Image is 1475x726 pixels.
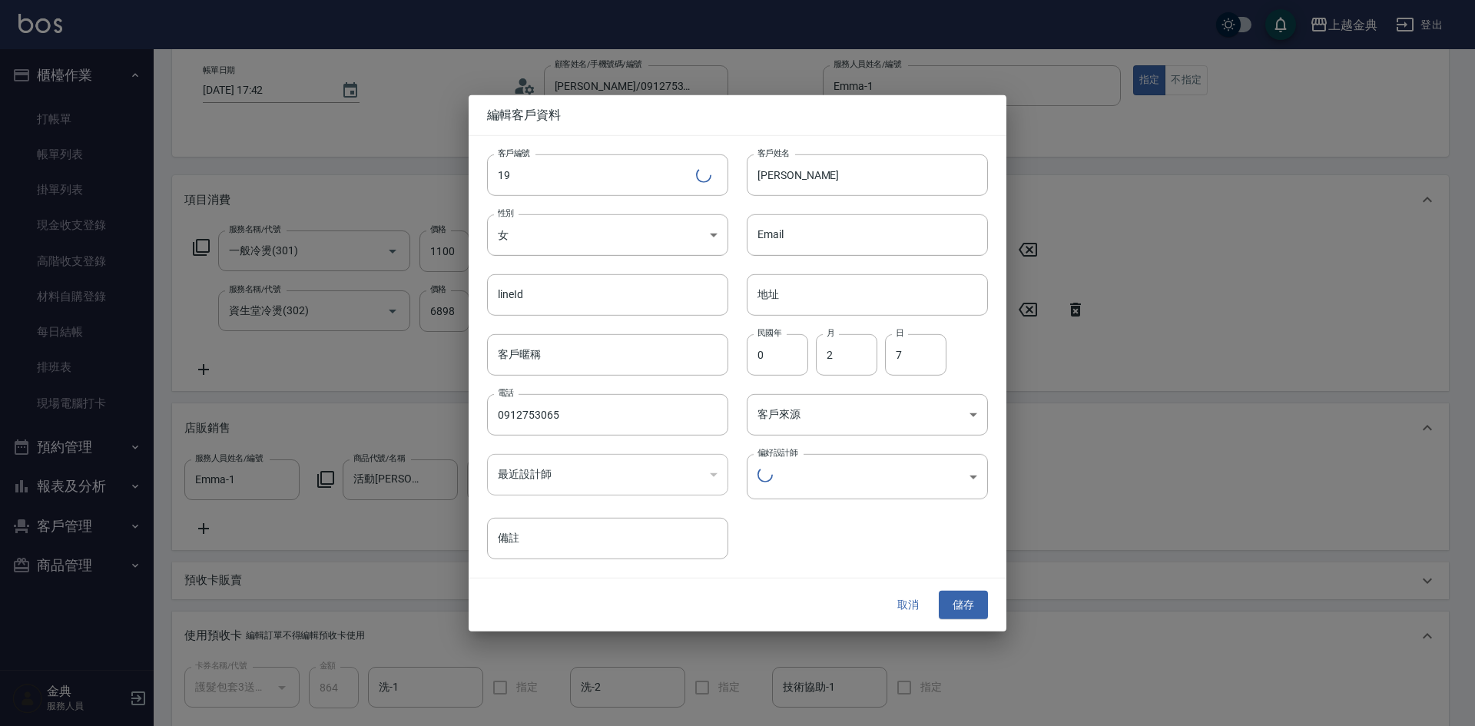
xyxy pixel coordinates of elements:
label: 電話 [498,387,514,399]
button: 儲存 [939,591,988,619]
label: 客戶編號 [498,147,530,158]
label: 偏好設計師 [757,447,797,459]
label: 月 [827,327,834,339]
label: 日 [896,327,903,339]
span: 編輯客戶資料 [487,107,988,122]
label: 客戶姓名 [757,147,790,158]
button: 取消 [883,591,933,619]
label: 民國年 [757,327,781,339]
label: 性別 [498,207,514,218]
div: 女 [487,214,728,255]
